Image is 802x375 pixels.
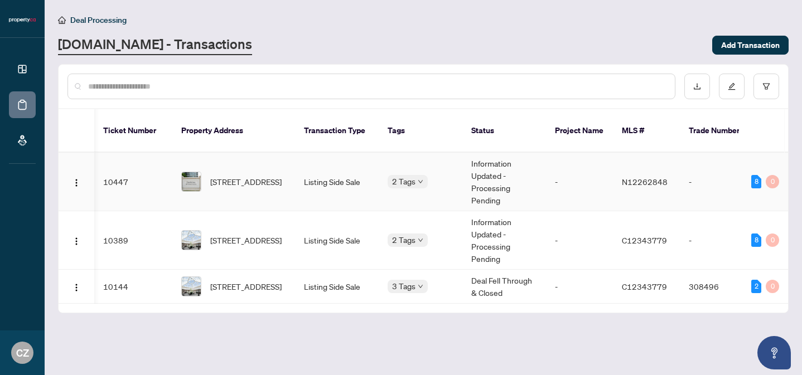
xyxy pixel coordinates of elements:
[418,237,423,243] span: down
[418,284,423,289] span: down
[72,178,81,187] img: Logo
[680,211,758,270] td: -
[622,235,667,245] span: C12343779
[680,153,758,211] td: -
[546,270,613,304] td: -
[94,270,172,304] td: 10144
[719,74,745,99] button: edit
[546,153,613,211] td: -
[9,17,36,23] img: logo
[757,336,791,369] button: Open asap
[210,280,282,293] span: [STREET_ADDRESS]
[58,16,66,24] span: home
[392,280,416,293] span: 3 Tags
[182,277,201,296] img: thumbnail-img
[721,36,780,54] span: Add Transaction
[72,283,81,292] img: Logo
[762,82,770,90] span: filter
[766,280,779,293] div: 0
[182,172,201,191] img: thumbnail-img
[182,231,201,250] img: thumbnail-img
[546,211,613,270] td: -
[613,109,680,153] th: MLS #
[295,211,379,270] td: Listing Side Sale
[680,109,758,153] th: Trade Number
[751,175,761,188] div: 8
[684,74,710,99] button: download
[67,231,85,249] button: Logo
[418,179,423,184] span: down
[622,281,667,291] span: C12343779
[94,153,172,211] td: 10447
[16,345,29,361] span: CZ
[70,15,127,25] span: Deal Processing
[462,211,546,270] td: Information Updated - Processing Pending
[295,153,379,211] td: Listing Side Sale
[67,173,85,191] button: Logo
[462,270,546,304] td: Deal Fell Through & Closed
[392,175,416,188] span: 2 Tags
[94,211,172,270] td: 10389
[546,109,613,153] th: Project Name
[210,176,282,188] span: [STREET_ADDRESS]
[72,237,81,246] img: Logo
[766,175,779,188] div: 0
[753,74,779,99] button: filter
[680,270,758,304] td: 308496
[766,233,779,247] div: 0
[58,35,252,55] a: [DOMAIN_NAME] - Transactions
[462,153,546,211] td: Information Updated - Processing Pending
[379,109,462,153] th: Tags
[210,234,282,246] span: [STREET_ADDRESS]
[295,109,379,153] th: Transaction Type
[295,270,379,304] td: Listing Side Sale
[94,109,172,153] th: Ticket Number
[462,109,546,153] th: Status
[728,82,736,90] span: edit
[693,82,701,90] span: download
[622,177,668,187] span: N12262848
[67,277,85,295] button: Logo
[172,109,295,153] th: Property Address
[712,36,789,55] button: Add Transaction
[751,233,761,247] div: 8
[751,280,761,293] div: 2
[392,233,416,246] span: 2 Tags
